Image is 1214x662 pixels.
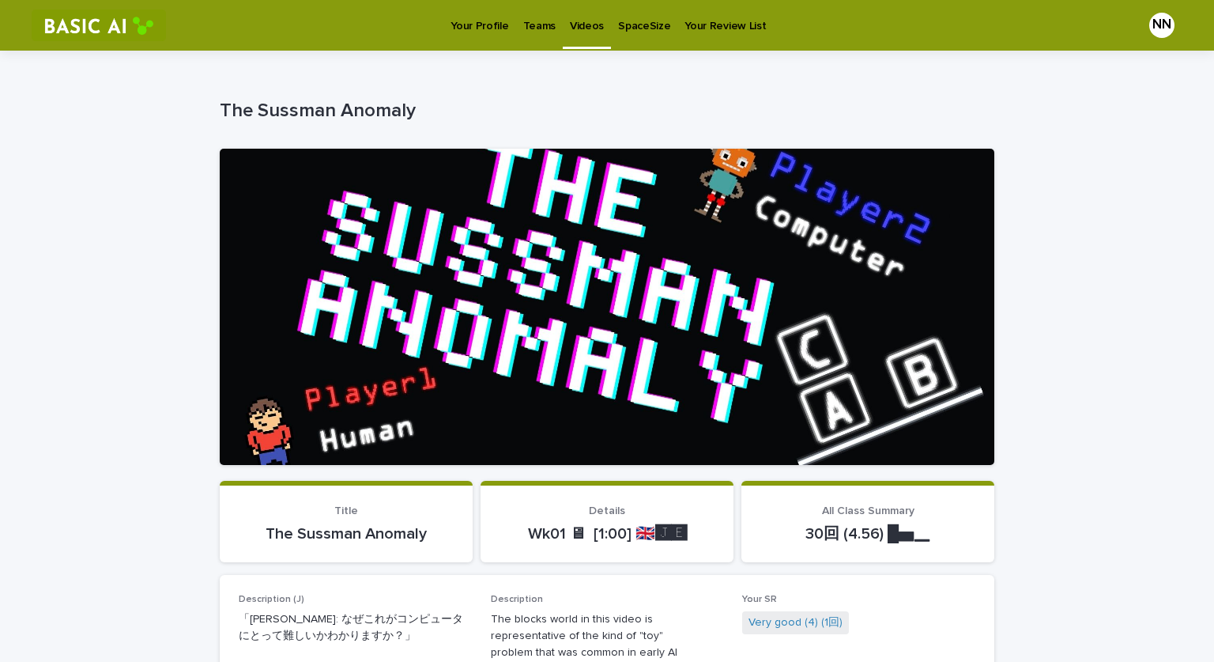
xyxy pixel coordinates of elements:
a: Very good (4) (1回) [748,615,843,631]
span: Details [589,505,625,516]
span: Description [491,595,543,604]
p: The Sussman Anomaly [239,524,454,543]
span: Title [334,505,358,516]
span: All Class Summary [822,505,914,516]
span: Description (J) [239,595,304,604]
img: RtIB8pj2QQiOZo6waziI [32,9,166,41]
p: 30回 (4.56) █▅▁ [760,524,975,543]
span: Your SR [742,595,777,604]
div: NN [1149,13,1174,38]
p: The Sussman Anomaly [220,100,988,123]
p: Wk01 🖥 [1:00] 🇬🇧🅹️🅴️ [500,524,714,543]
